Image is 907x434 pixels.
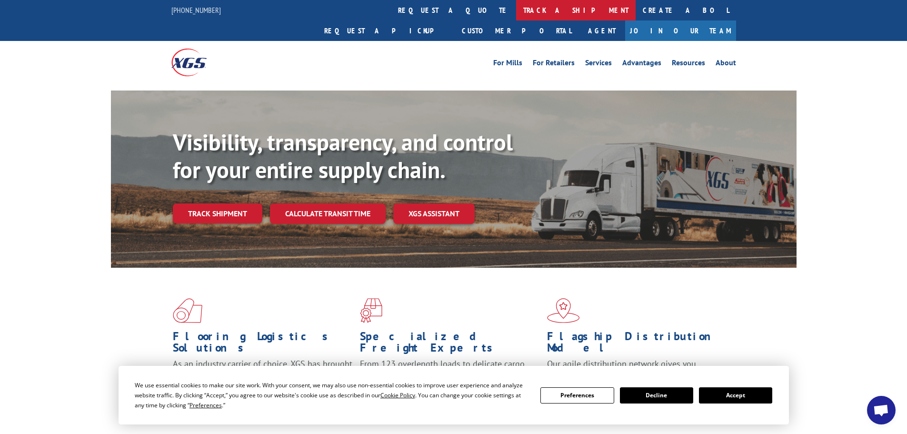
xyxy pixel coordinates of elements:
[135,380,529,410] div: We use essential cookies to make our site work. With your consent, we may also use non-essential ...
[360,331,540,358] h1: Specialized Freight Experts
[380,391,415,399] span: Cookie Policy
[270,203,386,224] a: Calculate transit time
[699,387,772,404] button: Accept
[547,331,727,358] h1: Flagship Distribution Model
[540,387,614,404] button: Preferences
[173,298,202,323] img: xgs-icon-total-supply-chain-intelligence-red
[867,396,896,424] a: Open chat
[716,59,736,70] a: About
[620,387,693,404] button: Decline
[455,20,578,41] a: Customer Portal
[173,127,513,184] b: Visibility, transparency, and control for your entire supply chain.
[547,298,580,323] img: xgs-icon-flagship-distribution-model-red
[672,59,705,70] a: Resources
[119,366,789,424] div: Cookie Consent Prompt
[360,298,382,323] img: xgs-icon-focused-on-flooring-red
[173,358,352,392] span: As an industry carrier of choice, XGS has brought innovation and dedication to flooring logistics...
[533,59,575,70] a: For Retailers
[625,20,736,41] a: Join Our Team
[360,358,540,401] p: From 123 overlength loads to delicate cargo, our experienced staff knows the best way to move you...
[547,358,722,381] span: Our agile distribution network gives you nationwide inventory management on demand.
[578,20,625,41] a: Agent
[493,59,522,70] a: For Mills
[173,331,353,358] h1: Flooring Logistics Solutions
[189,401,222,409] span: Preferences
[622,59,661,70] a: Advantages
[173,203,262,223] a: Track shipment
[171,5,221,15] a: [PHONE_NUMBER]
[585,59,612,70] a: Services
[317,20,455,41] a: Request a pickup
[393,203,475,224] a: XGS ASSISTANT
